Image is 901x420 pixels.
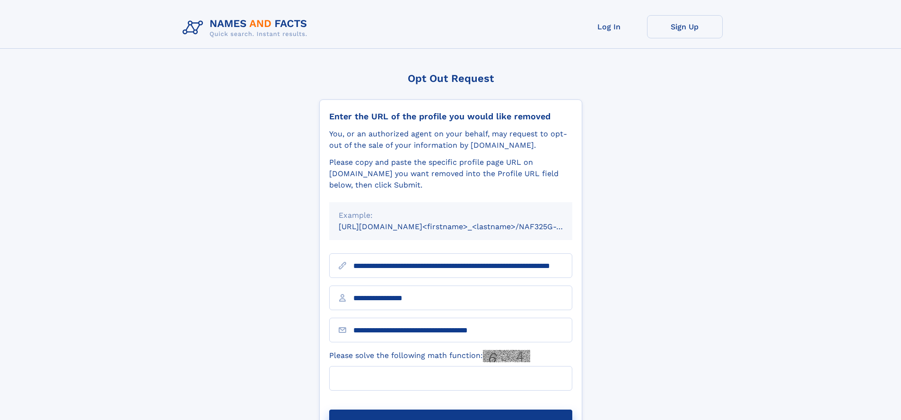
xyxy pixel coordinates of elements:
a: Sign Up [647,15,723,38]
div: Example: [339,210,563,221]
small: [URL][DOMAIN_NAME]<firstname>_<lastname>/NAF325G-xxxxxxxx [339,222,590,231]
label: Please solve the following math function: [329,350,530,362]
div: You, or an authorized agent on your behalf, may request to opt-out of the sale of your informatio... [329,128,572,151]
img: Logo Names and Facts [179,15,315,41]
div: Opt Out Request [319,72,582,84]
a: Log In [571,15,647,38]
div: Enter the URL of the profile you would like removed [329,111,572,122]
div: Please copy and paste the specific profile page URL on [DOMAIN_NAME] you want removed into the Pr... [329,157,572,191]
